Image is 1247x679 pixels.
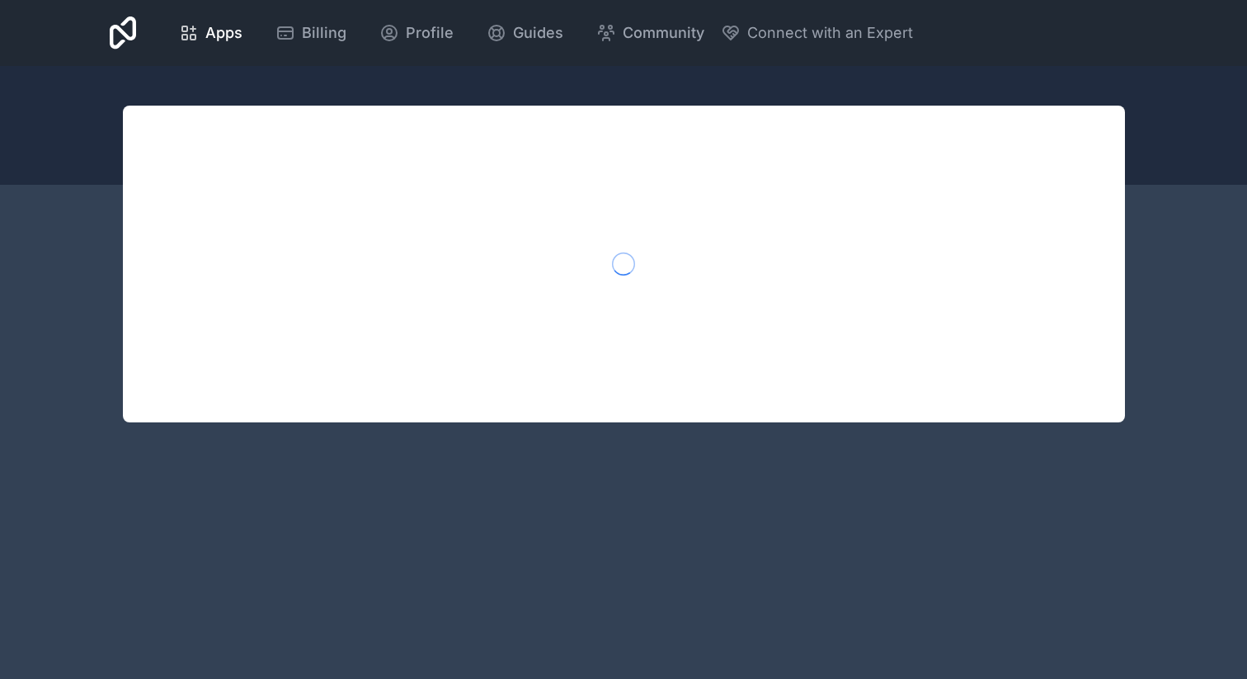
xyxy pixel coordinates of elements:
a: Apps [166,15,256,51]
a: Community [583,15,718,51]
span: Profile [406,21,454,45]
span: Community [623,21,704,45]
a: Guides [473,15,576,51]
a: Profile [366,15,467,51]
button: Connect with an Expert [721,21,913,45]
span: Apps [205,21,242,45]
span: Billing [302,21,346,45]
span: Connect with an Expert [747,21,913,45]
a: Billing [262,15,360,51]
span: Guides [513,21,563,45]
